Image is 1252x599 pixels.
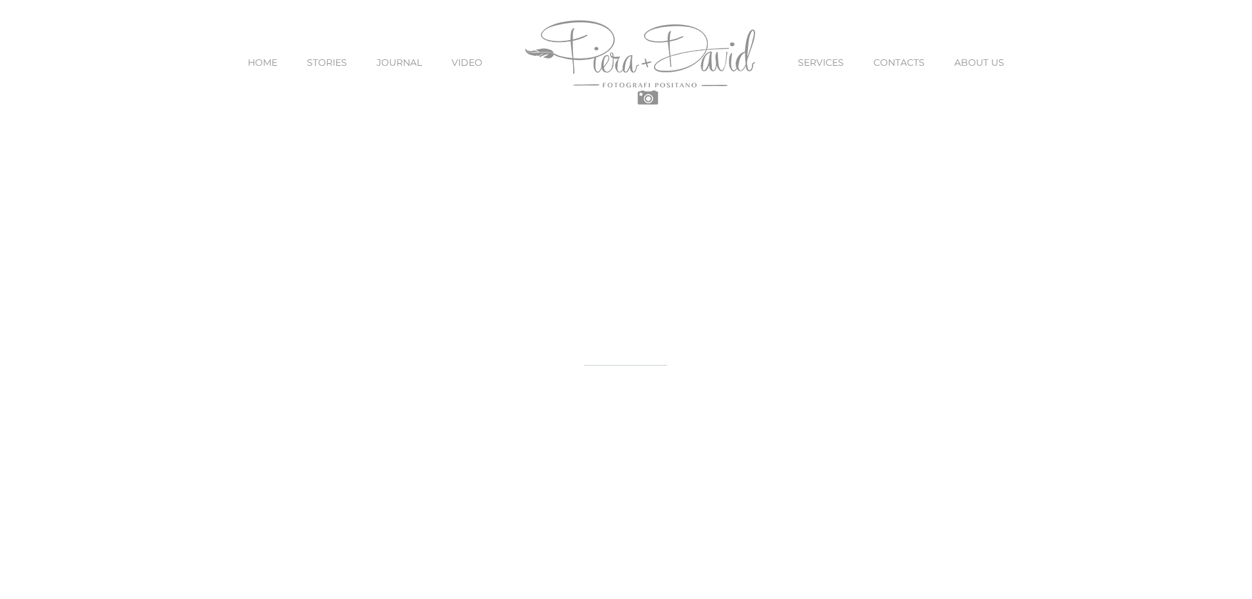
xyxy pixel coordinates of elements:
[798,58,844,67] span: SERVICES
[248,58,277,67] span: HOME
[377,58,422,67] span: JOURNAL
[248,35,277,90] a: HOME
[873,35,925,90] a: CONTACTS
[525,20,755,105] img: Piera Plus David Photography Positano Logo
[307,58,347,67] span: STORIES
[798,35,844,90] a: SERVICES
[954,35,1004,90] a: ABOUT US
[533,439,718,482] em: wedding stories
[873,58,925,67] span: CONTACTS
[954,58,1004,67] span: ABOUT US
[307,35,347,90] a: STORIES
[599,285,652,337] img: ghiri_bianco
[452,58,482,67] span: VIDEO
[377,35,422,90] a: JOURNAL
[452,35,482,90] a: VIDEO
